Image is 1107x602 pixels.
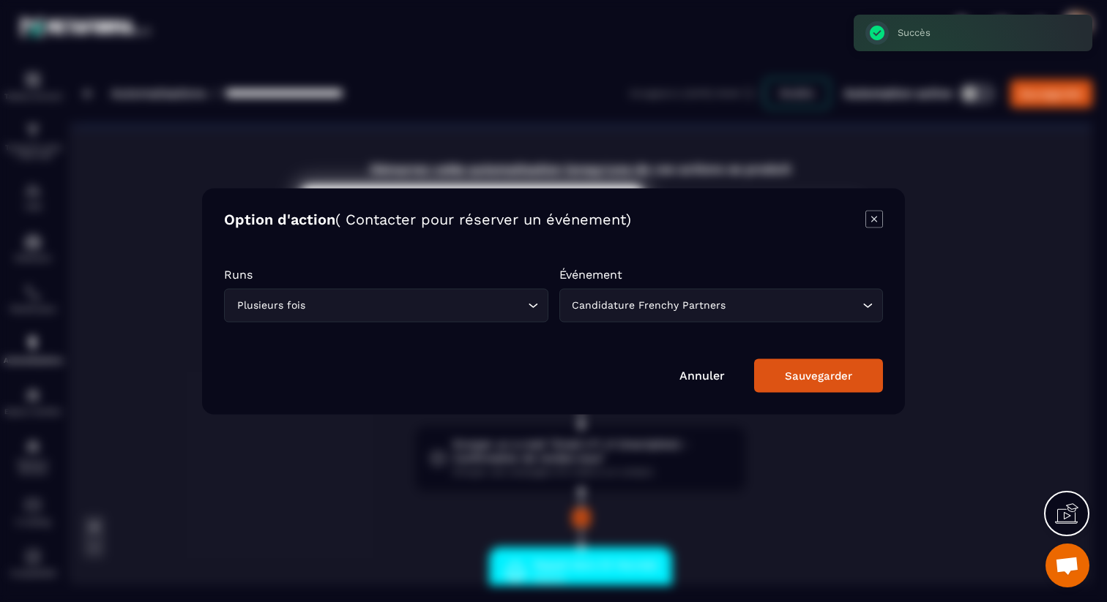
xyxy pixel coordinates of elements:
[335,210,631,227] span: ( Contacter pour réserver un événement)
[224,288,548,322] div: Search for option
[785,369,852,382] div: Sauvegarder
[224,267,548,281] p: Runs
[559,288,884,322] div: Search for option
[729,297,860,313] input: Search for option
[559,267,884,281] p: Événement
[224,210,631,230] h4: Option d'action
[234,297,308,313] span: Plusieurs fois
[754,358,883,392] button: Sauvegarder
[569,297,729,313] span: Candidature Frenchy Partners
[1045,543,1089,587] a: Ouvrir le chat
[308,297,524,313] input: Search for option
[679,368,725,382] a: Annuler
